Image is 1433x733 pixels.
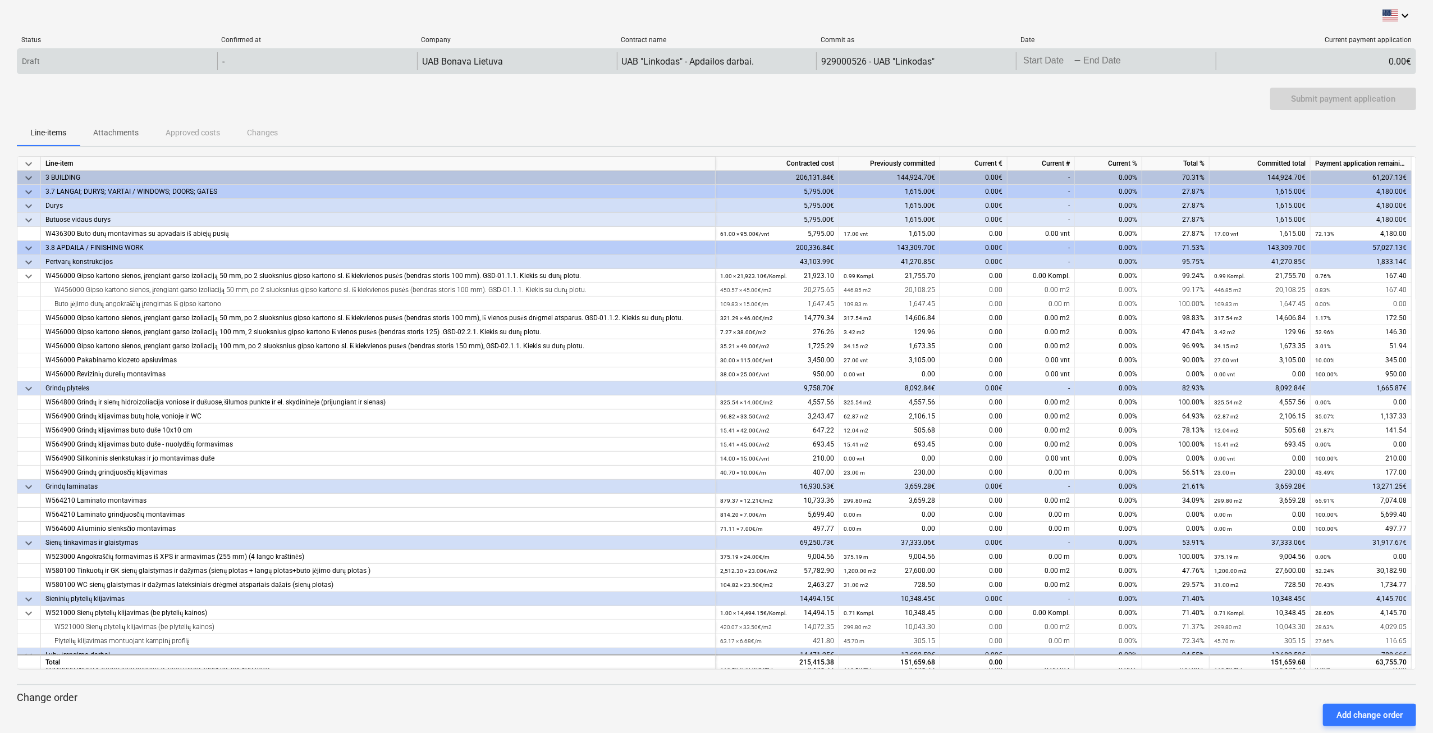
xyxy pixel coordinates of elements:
div: 5,795.00€ [716,199,839,213]
small: 321.29 × 46.00€ / m2 [720,315,773,321]
div: 1,615.00€ [1210,185,1311,199]
p: Line-items [30,127,66,139]
div: Previously committed [839,157,940,171]
div: 13,682.59€ [839,648,940,662]
small: 72.13% [1315,231,1334,237]
span: keyboard_arrow_down [22,171,35,185]
div: 0.00 m2 [1008,578,1075,592]
div: 0.00% [1075,283,1142,297]
div: 1,615.00€ [839,185,940,199]
div: - [1008,592,1075,606]
div: 0.00% [1075,620,1142,634]
div: 0.00% [1075,634,1142,648]
div: Payment application remaining [1311,157,1412,171]
div: 0.00 m2 [1008,438,1075,452]
div: Current payment application [1221,36,1412,44]
div: - [1008,171,1075,185]
div: 51.94 [1315,339,1407,353]
div: 0.00 m2 [1008,311,1075,325]
div: 29.57% [1142,578,1210,592]
input: Start Date [1021,53,1074,69]
div: 21,755.70 [1214,269,1306,283]
small: 1.00 × 21,923.10€ / Kompl. [720,273,787,279]
div: 99.24% [1142,269,1210,283]
div: 0.00 m2 [1008,395,1075,409]
span: keyboard_arrow_down [22,593,35,606]
div: 3.7 LANGAI; DURYS; VARTAI / WINDOWS; DOORS; GATES [45,185,711,199]
div: 0.00% [1142,367,1210,381]
div: 1,647.45 [844,297,935,311]
span: keyboard_arrow_down [22,157,35,171]
div: 0.00 m2 [1008,564,1075,578]
div: 37,333.06€ [839,536,940,550]
small: 0.76% [1315,273,1331,279]
div: Commit as [821,36,1012,44]
small: 34.15 m2 [1214,343,1239,349]
div: W436300 Buto durų montavimas su apvadais iš abiejų pusių [45,227,711,241]
div: 0.00 [940,269,1008,283]
div: Add change order [1336,708,1403,722]
div: 0.00€ [940,480,1008,494]
div: 0.00 [940,395,1008,409]
div: 0.00€ [940,199,1008,213]
div: 167.40 [1315,283,1407,297]
div: 31,917.67€ [1311,536,1412,550]
div: 0.00% [1142,522,1210,536]
div: 27.87% [1142,199,1210,213]
div: 1,615.00€ [1210,213,1311,227]
div: 21,755.70 [844,269,935,283]
div: 0.00% [1075,536,1142,550]
div: 0.00 [940,227,1008,241]
div: 0.00% [1075,550,1142,564]
small: 35.21 × 49.00€ / m2 [720,343,770,349]
div: 0.00% [1075,213,1142,227]
div: 0.00% [1075,185,1142,199]
small: 1.17% [1315,315,1331,321]
div: 0.00% [1075,255,1142,269]
div: 0.00 [940,452,1008,466]
div: 100.00% [1142,297,1210,311]
small: 109.83 × 15.00€ / m [720,301,768,307]
div: 20,108.25 [1214,283,1306,297]
div: 0.00% [1075,452,1142,466]
div: 5,795.00€ [716,185,839,199]
div: 0.00% [1075,269,1142,283]
div: 0.00 vnt [1008,367,1075,381]
div: 929000526 - UAB "Linkodas" [821,56,935,67]
div: 8,092.84€ [839,381,940,395]
div: 4,180.00€ [1311,213,1412,227]
div: Total [41,655,716,669]
div: 4,180.00 [1315,227,1407,241]
div: 0.00€ [1216,52,1416,70]
div: 27.87% [1142,185,1210,199]
div: 96.99% [1142,339,1210,353]
div: 0.00€ [940,171,1008,185]
div: 100.00% [1142,550,1210,564]
div: 1,647.45 [1214,297,1306,311]
div: - [1008,255,1075,269]
div: 0.00% [1075,606,1142,620]
div: 0.00 m [1008,508,1075,522]
div: 0.00% [1075,578,1142,592]
div: 0.00% [1075,367,1142,381]
div: 0.00€ [940,185,1008,199]
div: 8,092.84€ [1210,381,1311,395]
div: 0.00% [1075,325,1142,339]
div: 3.8 APDAILA / FINISHING WORK [45,241,711,255]
div: 0.00 [940,339,1008,353]
div: Current € [940,157,1008,171]
div: 0.00% [1075,227,1142,241]
div: 0.00 m2 [1008,325,1075,339]
div: 16,930.53€ [716,480,839,494]
span: keyboard_arrow_down [22,607,35,620]
i: keyboard_arrow_down [1398,9,1412,22]
div: - [1008,185,1075,199]
div: 0.00€ [940,648,1008,662]
div: 41,270.85€ [839,255,940,269]
div: 47.04% [1142,325,1210,339]
div: 70.31% [1142,171,1210,185]
small: 446.85 m2 [1214,287,1242,293]
div: 0.00% [1142,452,1210,466]
div: 0.00% [1075,424,1142,438]
div: 64.93% [1142,409,1210,424]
